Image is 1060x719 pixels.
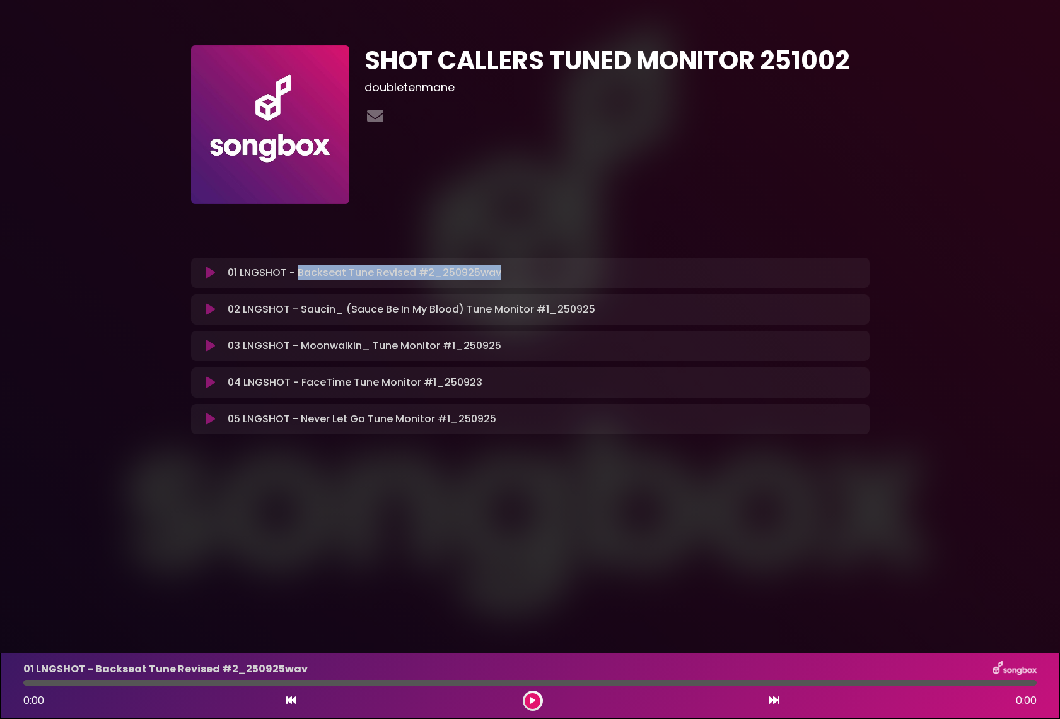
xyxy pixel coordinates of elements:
p: 05 LNGSHOT - Never Let Go Tune Monitor #1_250925 [228,411,496,427]
img: 70beCsgvRrCVkCpAseDU [191,45,349,204]
p: 04 LNGSHOT - FaceTime Tune Monitor #1_250923 [228,375,482,390]
p: 02 LNGSHOT - Saucin_ (Sauce Be In My Blood) Tune Monitor #1_250925 [228,302,595,317]
h1: SHOT CALLERS TUNED MONITOR 251002 [364,45,870,76]
p: 03 LNGSHOT - Moonwalkin_ Tune Monitor #1_250925 [228,338,501,354]
h3: doubletenmane [364,81,870,95]
p: 01 LNGSHOT - Backseat Tune Revised #2_250925wav [228,265,501,280]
